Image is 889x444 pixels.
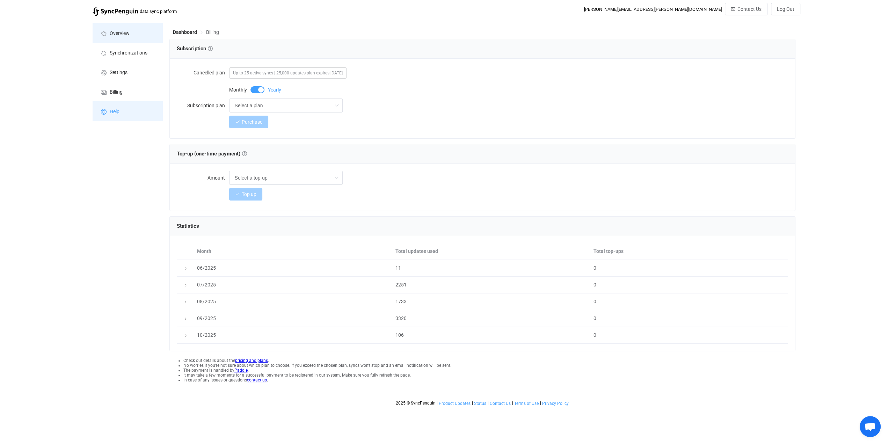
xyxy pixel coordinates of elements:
a: Synchronizations [93,43,162,62]
div: Total updates used [392,247,590,255]
span: Purchase [242,119,262,125]
img: syncpenguin.svg [93,7,138,16]
span: Yearly [268,87,281,92]
li: The payment is handled by . [183,368,795,373]
div: 0 [590,281,788,289]
button: Top up [229,188,262,201]
a: Overview [93,23,162,43]
div: 06/2025 [194,264,392,272]
a: pricing and plans [235,358,268,363]
span: Statistics [177,223,199,229]
a: Terms of Use [514,401,539,406]
div: 106 [392,331,590,339]
div: 09/2025 [194,314,392,322]
label: Amount [177,171,229,185]
div: 2251 [392,281,590,289]
div: [PERSON_NAME][EMAIL_ADDRESS][PERSON_NAME][DOMAIN_NAME] [584,7,722,12]
span: data sync platform [140,9,177,14]
span: | [472,401,473,406]
a: Product Updates [438,401,471,406]
span: Up to 25 active syncs | 25,000 updates plan expires [DATE] [229,67,347,79]
div: 0 [590,331,788,339]
a: Billing [93,82,162,101]
span: Product Updates [439,401,471,406]
span: Help [110,109,119,115]
div: 08/2025 [194,298,392,306]
input: Select a top-up [229,171,343,185]
div: Total top-ups [590,247,788,255]
input: Select a plan [229,99,343,112]
li: It may take a few moments for a successful payment to be registered in our system. Make sure you ... [183,373,795,378]
div: Open chat [860,416,881,437]
a: |data sync platform [93,6,177,16]
li: Check out details about the . [183,358,795,363]
a: Paddle [234,368,248,373]
span: Settings [110,70,127,75]
a: Settings [93,62,162,82]
span: Synchronizations [110,50,147,56]
span: | [488,401,489,406]
span: Monthly [229,87,247,92]
a: Help [93,101,162,121]
span: Top up [242,191,256,197]
span: Dashboard [173,29,197,35]
span: Status [474,401,486,406]
span: | [540,401,541,406]
span: Billing [110,89,123,95]
span: Log Out [777,6,794,12]
span: Subscription [177,45,213,52]
span: Contact Us [490,401,511,406]
div: 1733 [392,298,590,306]
span: Top-up (one-time payment) [177,151,247,157]
a: Contact Us [489,401,511,406]
span: Overview [110,31,130,36]
a: Privacy Policy [542,401,569,406]
span: | [138,6,140,16]
button: Purchase [229,116,268,128]
a: contact us [247,378,267,383]
div: Month [194,247,392,255]
div: Breadcrumb [173,30,219,35]
span: Billing [206,29,219,35]
label: Subscription plan [177,99,229,112]
div: 3320 [392,314,590,322]
button: Contact Us [725,3,767,15]
span: | [512,401,513,406]
div: 11 [392,264,590,272]
span: 2025 © SyncPenguin [396,401,436,406]
div: 07/2025 [194,281,392,289]
div: 10/2025 [194,331,392,339]
button: Log Out [771,3,800,15]
a: Status [474,401,487,406]
div: 0 [590,314,788,322]
li: No worries if you're not sure about which plan to choose. If you exceed the chosen plan, syncs wo... [183,363,795,368]
label: Cancelled plan [177,66,229,80]
div: 0 [590,298,788,306]
div: 0 [590,264,788,272]
span: Contact Us [737,6,762,12]
li: In case of any issues or questions . [183,378,795,383]
span: | [437,401,438,406]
